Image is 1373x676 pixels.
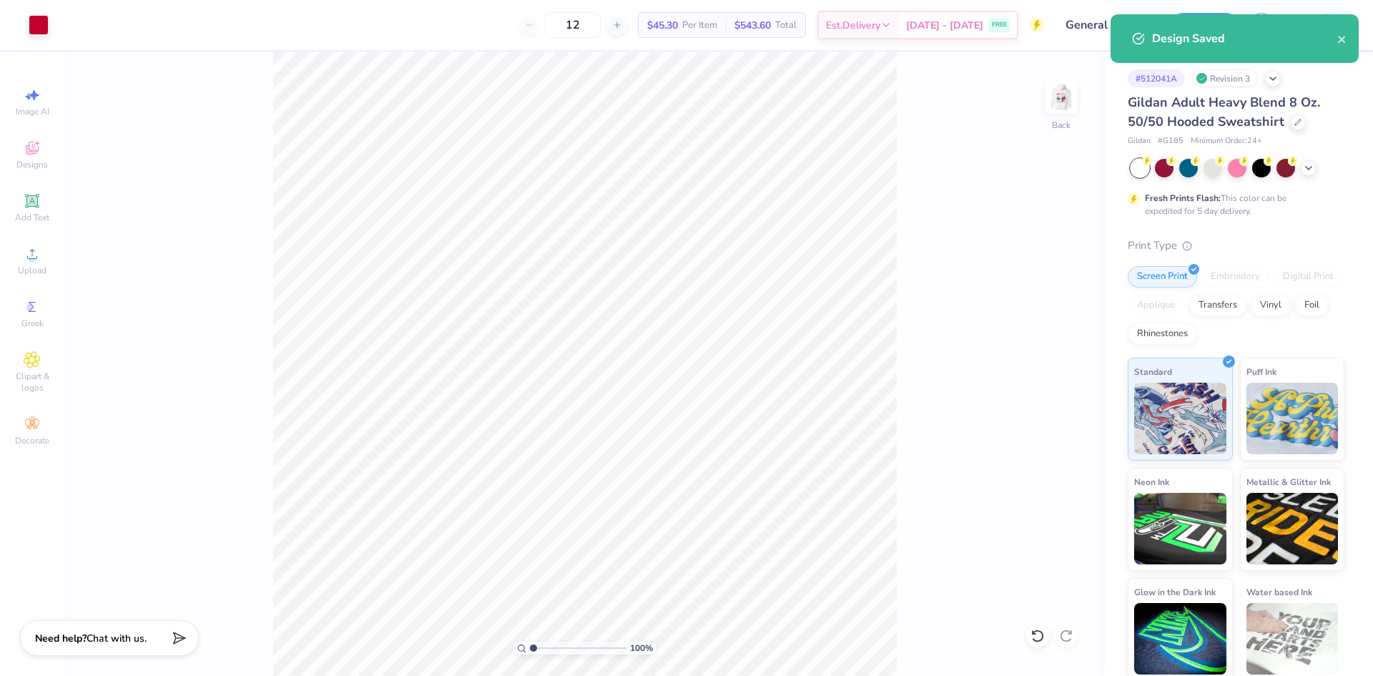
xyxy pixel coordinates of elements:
[21,318,44,329] span: Greek
[1246,383,1339,454] img: Puff Ink
[1246,364,1276,379] span: Puff Ink
[1052,119,1071,132] div: Back
[1128,295,1185,316] div: Applique
[1274,266,1343,288] div: Digital Print
[16,106,49,117] span: Image AI
[682,18,717,33] span: Per Item
[1128,266,1197,288] div: Screen Print
[1201,266,1269,288] div: Embroidery
[1191,135,1262,147] span: Minimum Order: 24 +
[1134,493,1226,564] img: Neon Ink
[734,18,771,33] span: $543.60
[16,159,48,170] span: Designs
[1047,83,1076,112] img: Back
[15,212,49,223] span: Add Text
[87,632,147,645] span: Chat with us.
[1134,584,1216,599] span: Glow in the Dark Ink
[545,12,601,38] input: – –
[1128,69,1185,87] div: # 512041A
[1246,474,1331,489] span: Metallic & Glitter Ink
[1158,135,1183,147] span: # G185
[1145,192,1321,217] div: This color can be expedited for 5 day delivery.
[1337,30,1347,47] button: close
[1134,383,1226,454] img: Standard
[647,18,678,33] span: $45.30
[1134,474,1169,489] span: Neon Ink
[18,265,46,276] span: Upload
[1246,493,1339,564] img: Metallic & Glitter Ink
[35,632,87,645] strong: Need help?
[1192,69,1258,87] div: Revision 3
[1128,94,1320,130] span: Gildan Adult Heavy Blend 8 Oz. 50/50 Hooded Sweatshirt
[1055,11,1160,39] input: Untitled Design
[1128,135,1151,147] span: Gildan
[1246,584,1312,599] span: Water based Ink
[1152,30,1337,47] div: Design Saved
[826,18,880,33] span: Est. Delivery
[7,371,57,393] span: Clipart & logos
[1251,295,1291,316] div: Vinyl
[992,20,1007,30] span: FREE
[1295,295,1329,316] div: Foil
[15,435,49,446] span: Decorate
[1128,237,1344,254] div: Print Type
[1134,364,1172,379] span: Standard
[1246,603,1339,675] img: Water based Ink
[1134,603,1226,675] img: Glow in the Dark Ink
[906,18,983,33] span: [DATE] - [DATE]
[775,18,797,33] span: Total
[1145,192,1221,204] strong: Fresh Prints Flash:
[1128,323,1197,345] div: Rhinestones
[1189,295,1246,316] div: Transfers
[630,642,653,655] span: 100 %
